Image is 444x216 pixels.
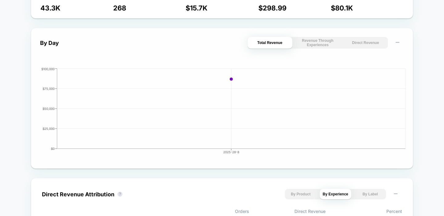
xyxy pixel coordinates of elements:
button: Revenue Through Experiences [295,37,340,49]
button: ? [117,192,122,197]
tspan: $0 [51,147,55,150]
p: 268 [113,4,186,12]
span: Percent [326,209,402,214]
p: $ 80.1K [331,4,404,12]
button: By Product [285,189,317,199]
button: By Label [354,189,386,199]
button: By Experience [320,189,351,199]
p: $ 15.7K [186,4,258,12]
tspan: $25,000 [43,127,55,130]
span: Direct Revenue [249,209,326,214]
p: $ 298.99 [258,4,331,12]
div: Direct Revenue Attribution [42,191,114,198]
tspan: $50,000 [43,107,55,110]
button: Total Revenue [248,37,292,49]
span: Orders [173,209,249,214]
button: Direct Revenue [343,37,388,49]
tspan: $75,000 [43,87,55,90]
tspan: 2025-28-8 [223,150,239,154]
p: 43.3K [40,4,113,12]
div: By Day [40,40,59,46]
tspan: $100,000 [41,67,55,71]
